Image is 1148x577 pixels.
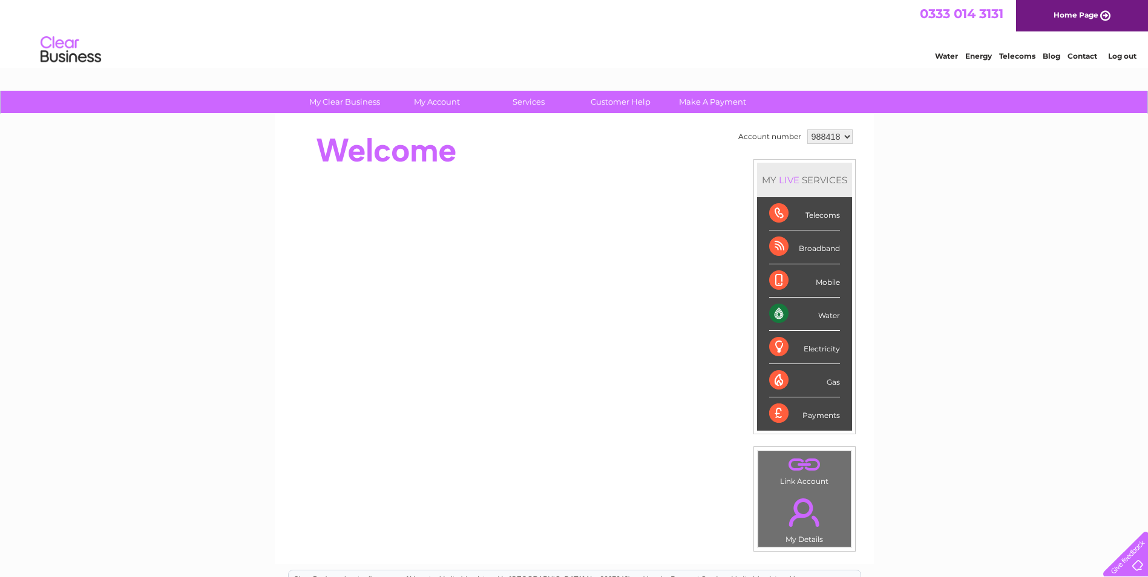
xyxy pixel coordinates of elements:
div: Mobile [769,264,840,298]
img: logo.png [40,31,102,68]
a: Make A Payment [663,91,763,113]
a: 0333 014 3131 [920,6,1003,21]
a: . [761,454,848,475]
a: Energy [965,51,992,60]
div: MY SERVICES [757,163,852,197]
div: Payments [769,397,840,430]
td: Account number [735,126,804,147]
a: Water [935,51,958,60]
div: Telecoms [769,197,840,230]
a: Contact [1068,51,1097,60]
a: My Clear Business [295,91,395,113]
div: Electricity [769,331,840,364]
div: LIVE [776,174,802,186]
div: Broadband [769,230,840,264]
div: Gas [769,364,840,397]
a: Customer Help [571,91,671,113]
a: Log out [1108,51,1137,60]
div: Clear Business is a trading name of Verastar Limited (registered in [GEOGRAPHIC_DATA] No. 3667643... [289,7,861,59]
a: Services [479,91,579,113]
td: My Details [758,488,851,547]
a: Telecoms [999,51,1035,60]
div: Water [769,298,840,331]
a: Blog [1043,51,1060,60]
a: My Account [387,91,487,113]
a: . [761,491,848,533]
td: Link Account [758,451,851,489]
